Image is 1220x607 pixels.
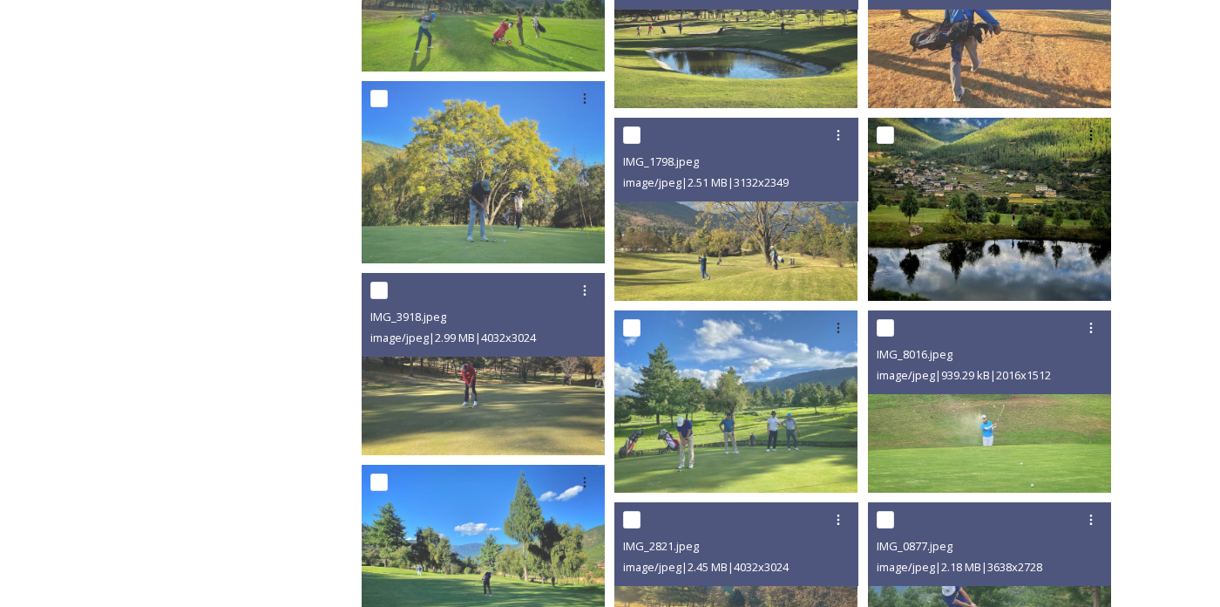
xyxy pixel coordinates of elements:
img: IMG_8016.jpeg [868,310,1111,493]
span: image/jpeg | 2.18 MB | 3638 x 2728 [877,559,1042,575]
span: image/jpeg | 2.51 MB | 3132 x 2349 [623,174,789,190]
span: IMG_3918.jpeg [370,309,446,324]
span: IMG_8016.jpeg [877,346,952,362]
span: IMG_2821.jpeg [623,538,699,554]
span: image/jpeg | 2.45 MB | 4032 x 3024 [623,559,789,575]
img: IMG_0021.jpeg [614,310,857,493]
span: image/jpeg | 939.29 kB | 2016 x 1512 [877,367,1051,383]
span: image/jpeg | 2.99 MB | 4032 x 3024 [370,330,536,345]
img: IMG_3918.jpeg [362,273,605,455]
img: IMG_0631.jpeg [868,118,1111,300]
img: IMG_1798.jpeg [614,118,857,300]
img: IMG_1521.jpeg [362,81,605,263]
span: IMG_0877.jpeg [877,538,952,554]
span: IMG_1798.jpeg [623,153,699,169]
